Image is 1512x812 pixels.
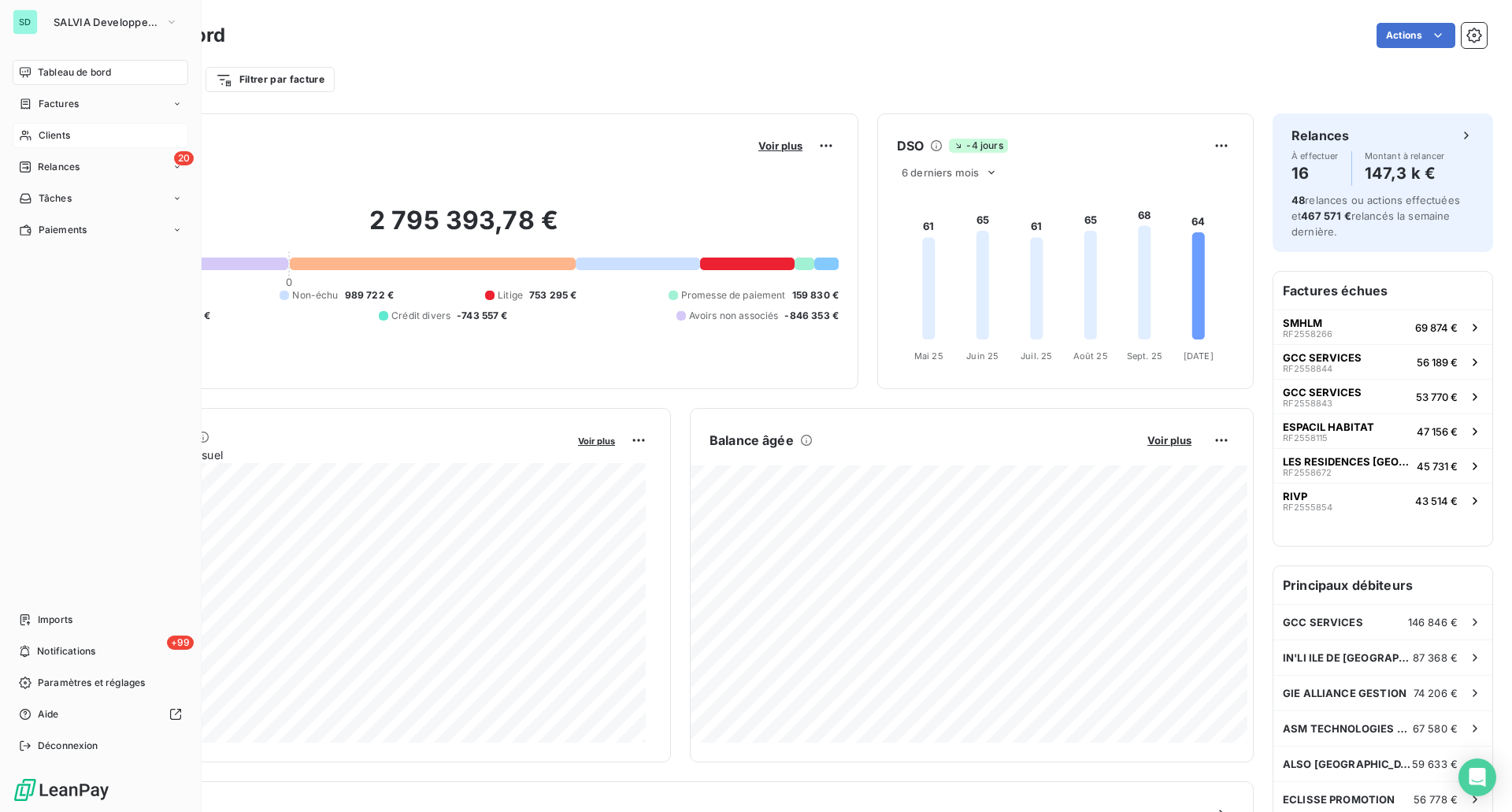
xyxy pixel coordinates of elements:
[1283,386,1362,399] span: GCC SERVICES
[897,136,924,155] h6: DSO
[38,65,111,80] span: Tableau de bord
[39,191,72,206] span: Tâches
[578,436,615,447] span: Voir plus
[914,350,943,362] tspan: Mai 25
[174,151,194,165] span: 20
[784,309,839,323] span: -846 353 €
[1273,413,1492,448] button: ESPACIL HABITATRF255811547 156 €
[1073,350,1108,362] tspan: Août 25
[1127,350,1162,362] tspan: Sept. 25
[1377,23,1455,48] button: Actions
[1273,566,1492,604] h6: Principaux débiteurs
[38,160,80,174] span: Relances
[89,447,567,463] span: Chiffre d'affaires mensuel
[1291,194,1460,238] span: relances ou actions effectuées et relancés la semaine dernière.
[1283,317,1322,329] span: SMHLM
[37,644,95,658] span: Notifications
[39,97,79,111] span: Factures
[689,309,779,323] span: Avoirs non associés
[573,433,620,447] button: Voir plus
[949,139,1007,153] span: -4 jours
[1414,793,1458,806] span: 56 778 €
[1283,651,1413,664] span: IN'LI ILE DE [GEOGRAPHIC_DATA]
[1417,425,1458,438] span: 47 156 €
[286,276,292,288] span: 0
[1283,793,1395,806] span: ECLISSE PROMOTION
[1283,351,1362,364] span: GCC SERVICES
[902,166,979,179] span: 6 derniers mois
[13,777,110,803] img: Logo LeanPay
[38,707,59,721] span: Aide
[1184,350,1214,362] tspan: [DATE]
[54,16,159,28] span: SALVIA Developpement
[758,139,802,152] span: Voir plus
[1458,758,1496,796] div: Open Intercom Messenger
[292,288,338,302] span: Non-échu
[1413,651,1458,664] span: 87 368 €
[1273,448,1492,483] button: LES RESIDENCES [GEOGRAPHIC_DATA] [GEOGRAPHIC_DATA]RF255867245 731 €
[681,288,786,302] span: Promesse de paiement
[1283,329,1332,339] span: RF2558266
[1415,321,1458,334] span: 69 874 €
[1283,502,1332,512] span: RF2555854
[457,309,508,323] span: -743 557 €
[498,288,523,302] span: Litige
[1291,161,1339,186] h4: 16
[1273,483,1492,517] button: RIVPRF255585443 514 €
[1273,272,1492,310] h6: Factures échues
[89,205,839,252] h2: 2 795 393,78 €
[1283,421,1374,433] span: ESPACIL HABITAT
[1283,399,1332,408] span: RF2558843
[966,350,999,362] tspan: Juin 25
[1283,433,1328,443] span: RF2558115
[38,613,72,627] span: Imports
[1283,490,1307,502] span: RIVP
[1283,722,1413,735] span: ASM TECHNOLOGIES SAS
[167,636,194,650] span: +99
[529,288,576,302] span: 753 295 €
[1417,356,1458,369] span: 56 189 €
[1291,194,1305,206] span: 48
[1283,758,1412,770] span: ALSO [GEOGRAPHIC_DATA]
[1283,468,1332,477] span: RF2558672
[1301,209,1351,222] span: 467 571 €
[1021,350,1052,362] tspan: Juil. 25
[345,288,394,302] span: 989 722 €
[1283,687,1406,699] span: GIE ALLIANCE GESTION
[1291,126,1349,145] h6: Relances
[1283,364,1332,373] span: RF2558844
[38,739,98,753] span: Déconnexion
[13,9,38,35] div: SD
[1291,151,1339,161] span: À effectuer
[1273,379,1492,413] button: GCC SERVICESRF255884353 770 €
[1365,151,1445,161] span: Montant à relancer
[13,702,188,727] a: Aide
[39,223,87,237] span: Paiements
[1143,433,1196,447] button: Voir plus
[1415,495,1458,507] span: 43 514 €
[1283,455,1410,468] span: LES RESIDENCES [GEOGRAPHIC_DATA] [GEOGRAPHIC_DATA]
[1414,687,1458,699] span: 74 206 €
[1283,616,1363,628] span: GCC SERVICES
[391,309,450,323] span: Crédit divers
[38,676,145,690] span: Paramètres et réglages
[1417,460,1458,473] span: 45 731 €
[206,67,335,92] button: Filtrer par facture
[710,431,794,450] h6: Balance âgée
[1416,391,1458,403] span: 53 770 €
[1273,310,1492,344] button: SMHLMRF255826669 874 €
[754,139,807,153] button: Voir plus
[1365,161,1445,186] h4: 147,3 k €
[1412,758,1458,770] span: 59 633 €
[1147,434,1191,447] span: Voir plus
[1413,722,1458,735] span: 67 580 €
[1273,344,1492,379] button: GCC SERVICESRF255884456 189 €
[1408,616,1458,628] span: 146 846 €
[792,288,839,302] span: 159 830 €
[39,128,70,143] span: Clients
